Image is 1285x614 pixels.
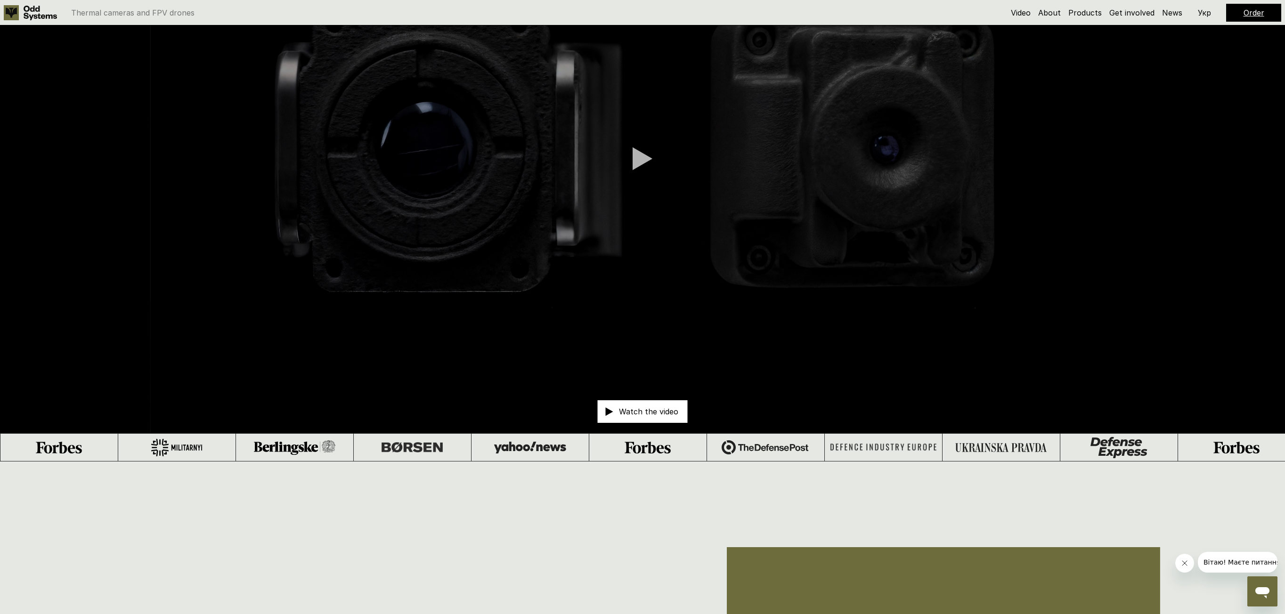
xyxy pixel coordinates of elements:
span: Вітаю! Маєте питання? [6,7,86,14]
a: Order [1244,8,1264,17]
iframe: Message from company [1198,552,1277,573]
a: News [1162,8,1182,17]
p: Укр [1198,9,1211,16]
a: Products [1068,8,1102,17]
p: Watch the video [619,408,678,415]
iframe: Button to launch messaging window [1247,576,1277,606]
a: About [1038,8,1061,17]
a: Video [1011,8,1031,17]
p: Thermal cameras and FPV drones [71,9,195,16]
iframe: Close message [1175,554,1194,573]
a: Get involved [1109,8,1155,17]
